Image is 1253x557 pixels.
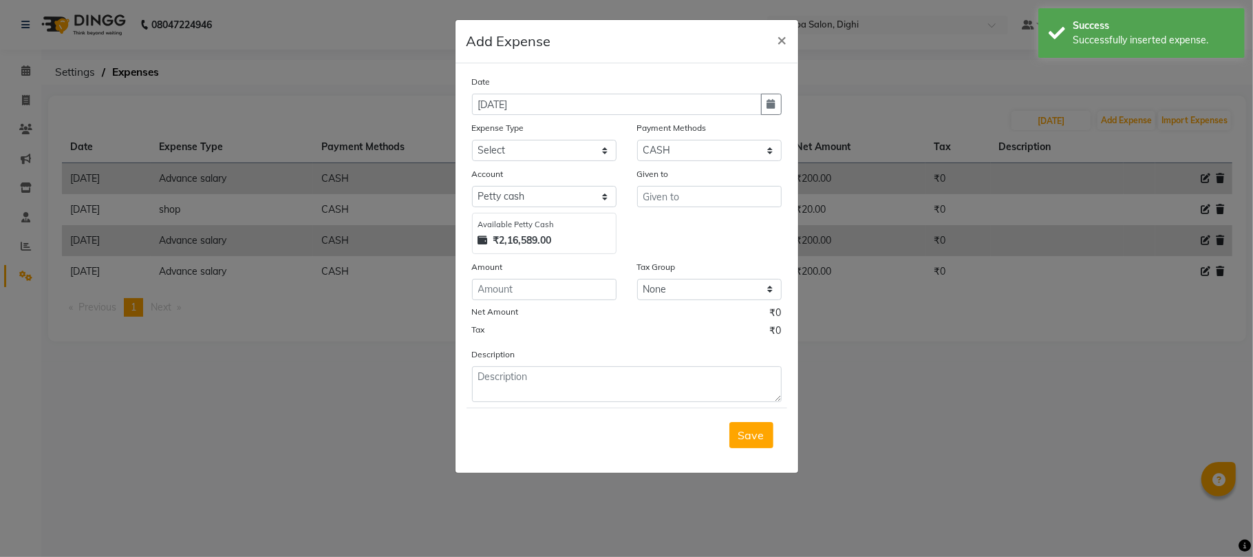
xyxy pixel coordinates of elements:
[1073,19,1234,33] div: Success
[472,261,503,273] label: Amount
[472,168,504,180] label: Account
[472,279,617,300] input: Amount
[637,122,707,134] label: Payment Methods
[472,306,519,318] label: Net Amount
[472,122,524,134] label: Expense Type
[472,76,491,88] label: Date
[478,219,610,231] div: Available Petty Cash
[637,168,669,180] label: Given to
[493,233,552,248] strong: ₹2,16,589.00
[472,324,485,336] label: Tax
[1073,33,1234,48] div: Successfully inserted expense.
[770,306,782,324] span: ₹0
[767,20,798,59] button: Close
[467,31,551,52] h5: Add Expense
[738,428,764,442] span: Save
[778,29,787,50] span: ×
[770,324,782,341] span: ₹0
[637,261,676,273] label: Tax Group
[472,348,515,361] label: Description
[637,186,782,207] input: Given to
[729,422,773,448] button: Save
